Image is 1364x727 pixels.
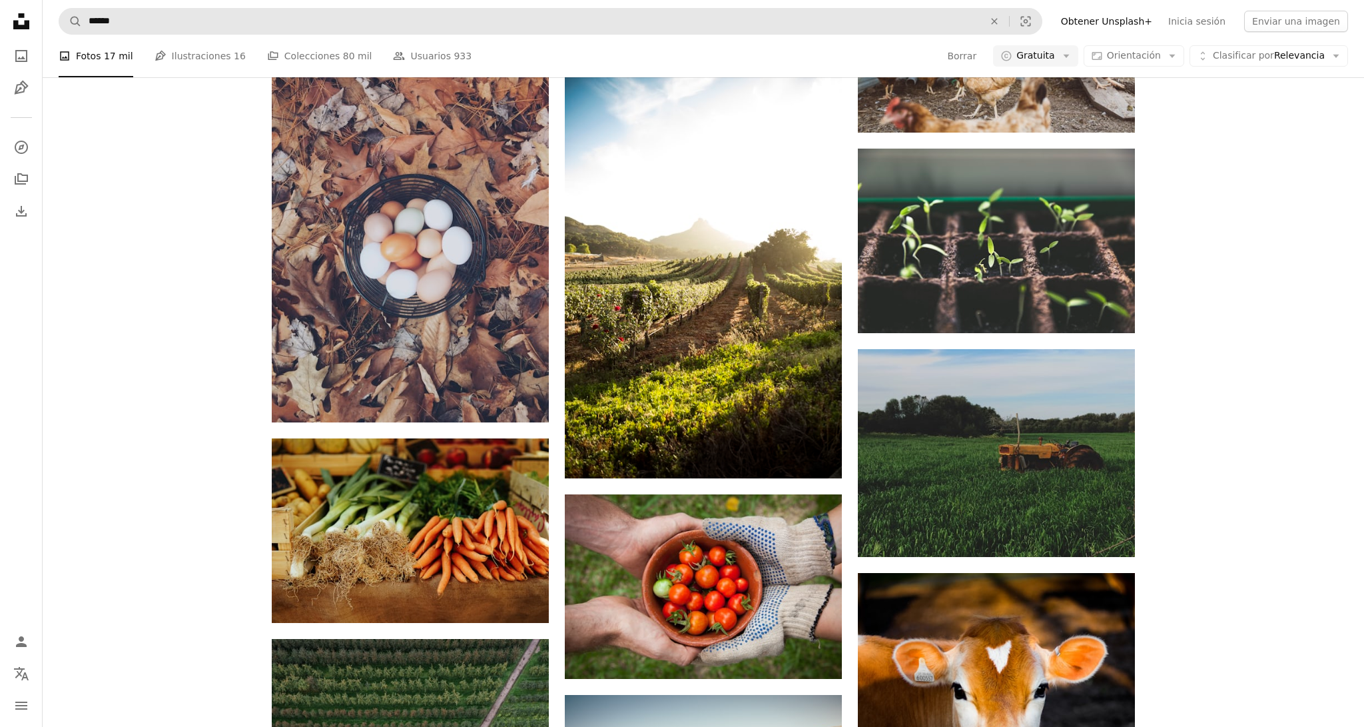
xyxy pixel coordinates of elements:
[1010,9,1042,34] button: Búsqueda visual
[1190,45,1348,67] button: Clasificar porRelevancia
[1244,11,1348,32] button: Enviar una imagen
[8,75,35,101] a: Ilustraciones
[59,8,1042,35] form: Encuentra imágenes en todo el sitio
[8,166,35,193] a: Colecciones
[1084,45,1184,67] button: Orientación
[980,9,1009,34] button: Borrar
[565,63,842,478] img: lecho de flores de pétalos rojos
[155,35,246,77] a: Ilustraciones 16
[946,45,977,67] button: Borrar
[393,35,472,77] a: Usuarios 933
[858,446,1135,458] a: tractor agrícola amarillo en un campo de hierba verde
[8,660,35,687] button: Idioma
[272,77,549,422] img: huevos blancos y marrones
[565,580,842,592] a: cuenco de tomates servido en la mano de la persona
[1053,11,1160,32] a: Obtener Unsplash+
[8,8,35,37] a: Inicio — Unsplash
[8,628,35,655] a: Iniciar sesión / Registrarse
[1160,11,1233,32] a: Inicia sesión
[234,49,246,63] span: 16
[267,35,372,77] a: Colecciones 80 mil
[8,198,35,225] a: Historial de descargas
[1016,49,1055,63] span: Gratuita
[565,264,842,276] a: lecho de flores de pétalos rojos
[858,149,1135,333] img: Foto de enfoque selectivo de los caños de las plantas
[1107,50,1161,61] span: Orientación
[8,134,35,161] a: Explorar
[858,235,1135,247] a: Foto de enfoque selectivo de los caños de las plantas
[8,692,35,719] button: Menú
[454,49,472,63] span: 933
[858,349,1135,557] img: tractor agrícola amarillo en un campo de hierba verde
[272,438,549,623] img: zanahorias y puerros
[1213,49,1325,63] span: Relevancia
[272,524,549,536] a: zanahorias y puerros
[343,49,372,63] span: 80 mil
[1213,50,1274,61] span: Clasificar por
[272,243,549,255] a: huevos blancos y marrones
[8,43,35,69] a: Fotos
[565,494,842,679] img: cuenco de tomates servido en la mano de la persona
[59,9,82,34] button: Buscar en Unsplash
[993,45,1078,67] button: Gratuita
